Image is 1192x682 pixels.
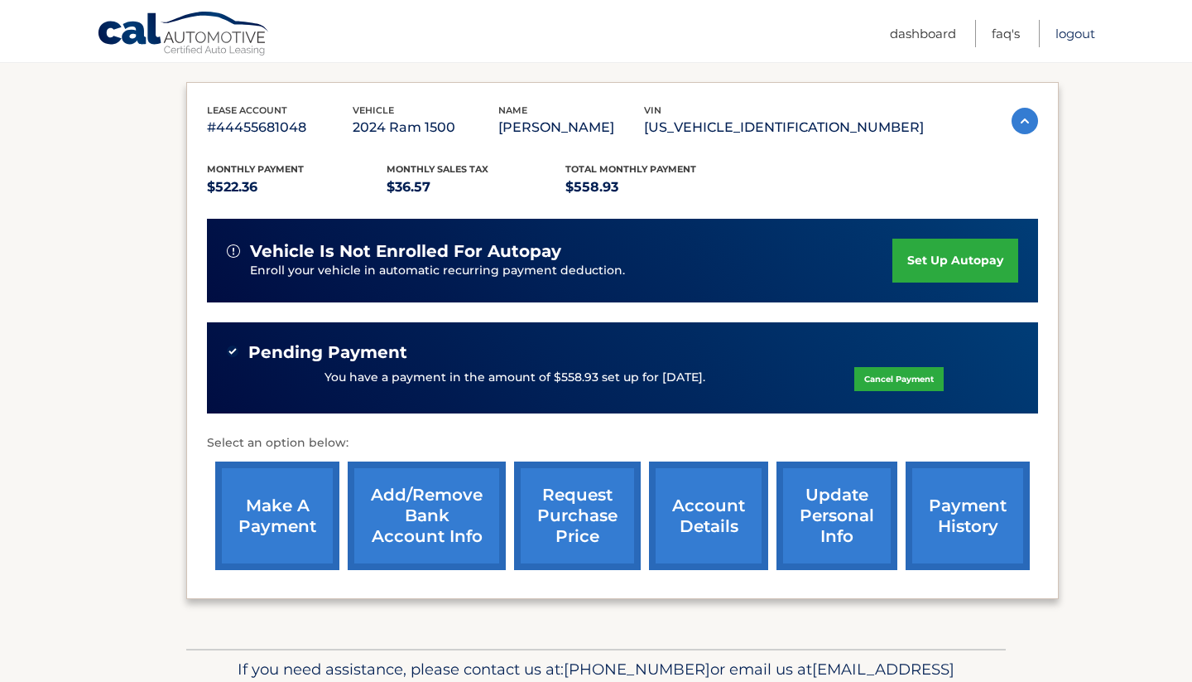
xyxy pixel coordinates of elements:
a: account details [649,462,768,570]
a: payment history [906,462,1030,570]
span: vehicle is not enrolled for autopay [250,241,561,262]
p: $558.93 [565,176,745,199]
span: Total Monthly Payment [565,163,696,175]
span: Pending Payment [248,342,407,363]
span: vin [644,104,661,116]
p: [US_VEHICLE_IDENTIFICATION_NUMBER] [644,116,924,139]
a: Logout [1055,20,1095,47]
p: 2024 Ram 1500 [353,116,498,139]
p: #44455681048 [207,116,353,139]
a: Add/Remove bank account info [348,462,506,570]
a: Cancel Payment [854,367,944,391]
p: Select an option below: [207,433,1038,453]
img: accordion-active.svg [1012,108,1038,134]
span: name [498,104,527,116]
span: lease account [207,104,287,116]
img: alert-white.svg [227,244,240,258]
span: Monthly Payment [207,163,304,175]
a: update personal info [776,462,897,570]
p: [PERSON_NAME] [498,116,644,139]
a: Dashboard [890,20,956,47]
p: Enroll your vehicle in automatic recurring payment deduction. [250,262,892,280]
p: $522.36 [207,176,387,199]
p: $36.57 [387,176,566,199]
a: make a payment [215,462,339,570]
a: request purchase price [514,462,641,570]
a: Cal Automotive [97,11,271,59]
img: check-green.svg [227,346,238,357]
p: You have a payment in the amount of $558.93 set up for [DATE]. [324,369,705,387]
a: set up autopay [892,239,1018,283]
span: Monthly sales Tax [387,163,488,175]
span: vehicle [353,104,394,116]
a: FAQ's [992,20,1020,47]
span: [PHONE_NUMBER] [564,660,710,679]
